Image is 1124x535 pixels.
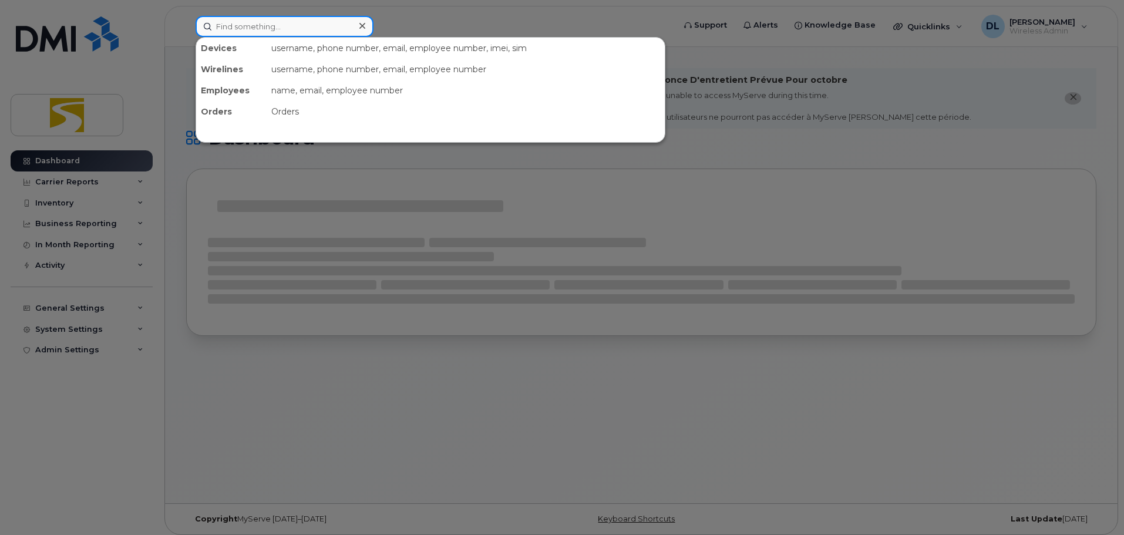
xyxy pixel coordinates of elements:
div: Devices [196,38,267,59]
div: Orders [267,101,665,122]
div: Wirelines [196,59,267,80]
div: Orders [196,101,267,122]
div: username, phone number, email, employee number [267,59,665,80]
div: name, email, employee number [267,80,665,101]
div: Employees [196,80,267,101]
div: username, phone number, email, employee number, imei, sim [267,38,665,59]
